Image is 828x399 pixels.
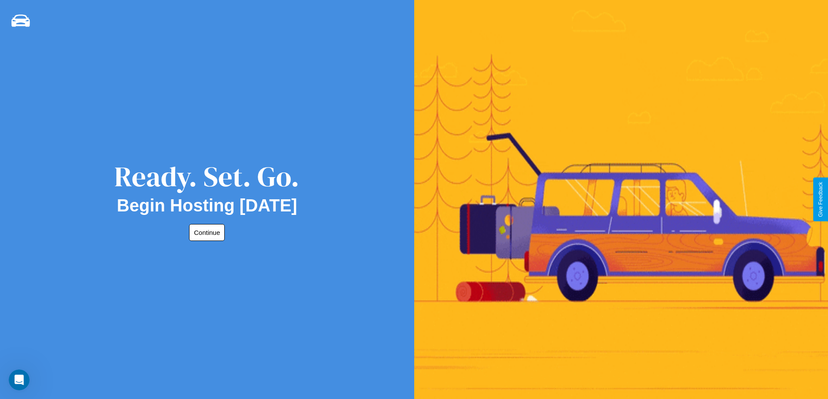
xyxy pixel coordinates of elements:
div: Give Feedback [818,182,824,217]
div: Ready. Set. Go. [114,157,299,196]
button: Continue [189,224,225,241]
h2: Begin Hosting [DATE] [117,196,297,215]
iframe: Intercom live chat [9,369,30,390]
